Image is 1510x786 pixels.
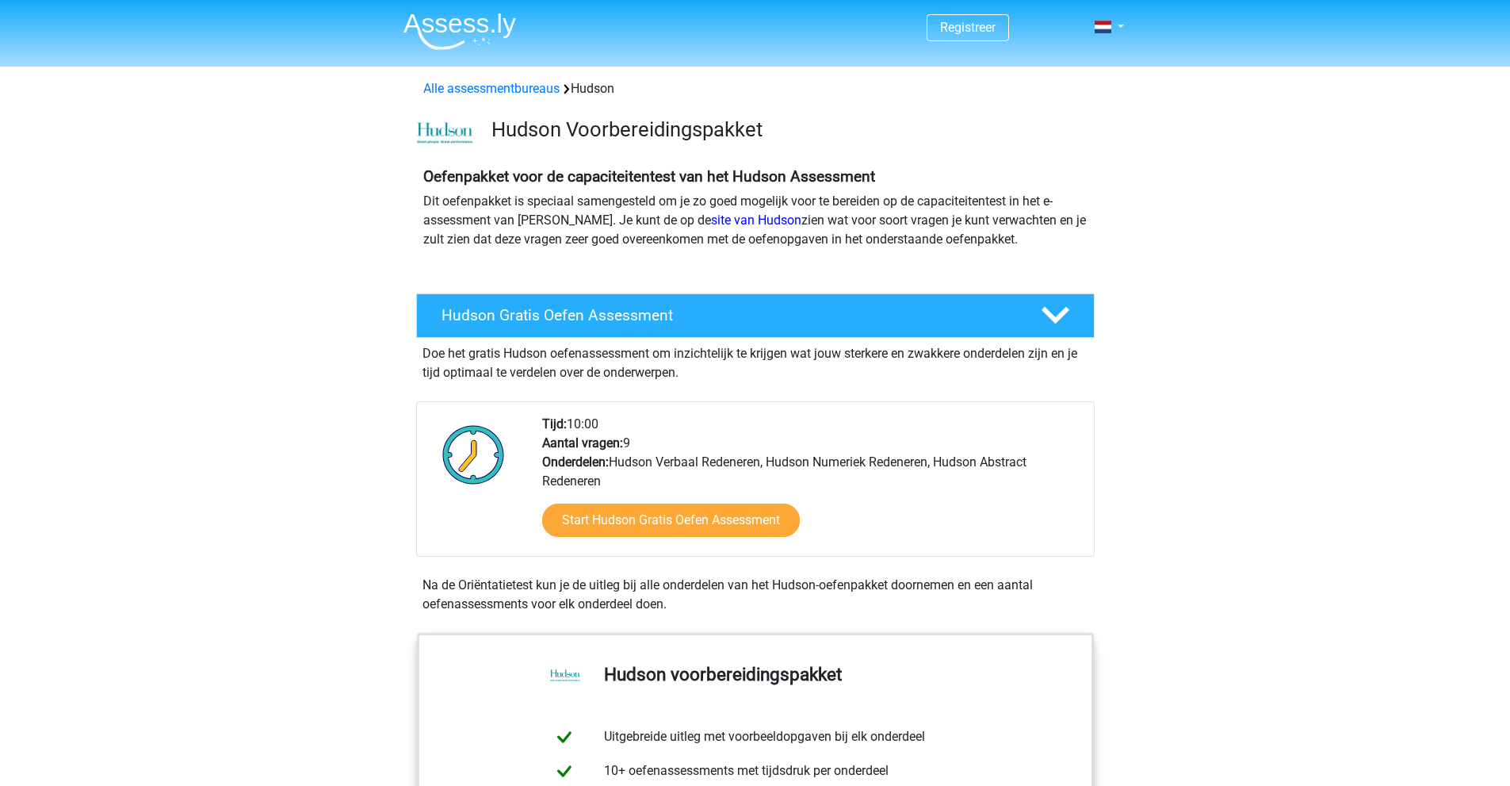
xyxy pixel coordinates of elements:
b: Onderdelen: [542,454,609,470]
h4: Hudson Gratis Oefen Assessment [442,306,1015,324]
p: Dit oefenpakket is speciaal samengesteld om je zo goed mogelijk voor te bereiden op de capaciteit... [423,192,1088,249]
b: Aantal vragen: [542,435,623,451]
a: site van Hudson [711,213,801,228]
a: Alle assessmentbureaus [423,81,560,96]
img: cefd0e47479f4eb8e8c001c0d358d5812e054fa8.png [417,122,473,144]
div: Doe het gratis Hudson oefenassessment om inzichtelijk te krijgen wat jouw sterkere en zwakkere on... [416,338,1095,382]
img: Klok [434,415,514,494]
h3: Hudson Voorbereidingspakket [491,117,1082,142]
b: Tijd: [542,416,567,431]
div: Hudson [417,79,1094,98]
img: Assessly [403,13,516,50]
div: Na de Oriëntatietest kun je de uitleg bij alle onderdelen van het Hudson-oefenpakket doornemen en... [416,576,1095,614]
a: Registreer [940,20,996,35]
b: Oefenpakket voor de capaciteitentest van het Hudson Assessment [423,167,875,186]
div: 10:00 9 Hudson Verbaal Redeneren, Hudson Numeriek Redeneren, Hudson Abstract Redeneren [530,415,1093,556]
a: Hudson Gratis Oefen Assessment [410,293,1101,338]
a: Start Hudson Gratis Oefen Assessment [542,504,800,537]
